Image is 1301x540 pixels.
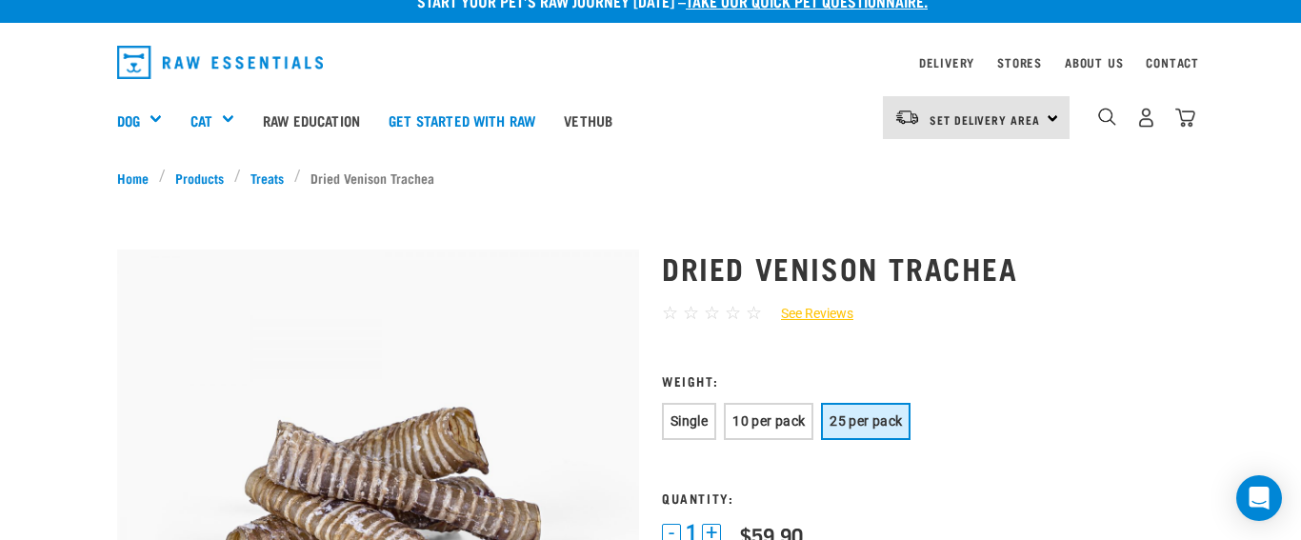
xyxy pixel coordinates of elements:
[117,168,159,188] a: Home
[1236,475,1282,521] div: Open Intercom Messenger
[830,413,902,429] span: 25 per pack
[894,109,920,126] img: van-moving.png
[821,403,911,440] button: 25 per pack
[166,168,234,188] a: Products
[1098,108,1116,126] img: home-icon-1@2x.png
[683,302,699,324] span: ☆
[725,302,741,324] span: ☆
[671,413,708,429] span: Single
[117,110,140,131] a: Dog
[662,373,1184,388] h3: Weight:
[662,250,1184,285] h1: Dried Venison Trachea
[550,82,627,158] a: Vethub
[930,116,1040,123] span: Set Delivery Area
[1065,59,1123,66] a: About Us
[1136,108,1156,128] img: user.png
[249,82,374,158] a: Raw Education
[732,413,805,429] span: 10 per pack
[374,82,550,158] a: Get started with Raw
[1146,59,1199,66] a: Contact
[117,168,1184,188] nav: breadcrumbs
[1175,108,1195,128] img: home-icon@2x.png
[117,46,323,79] img: Raw Essentials Logo
[997,59,1042,66] a: Stores
[724,403,813,440] button: 10 per pack
[762,304,853,324] a: See Reviews
[662,302,678,324] span: ☆
[746,302,762,324] span: ☆
[662,490,1184,505] h3: Quantity:
[919,59,974,66] a: Delivery
[102,38,1199,87] nav: dropdown navigation
[662,403,716,440] button: Single
[190,110,212,131] a: Cat
[704,302,720,324] span: ☆
[241,168,294,188] a: Treats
